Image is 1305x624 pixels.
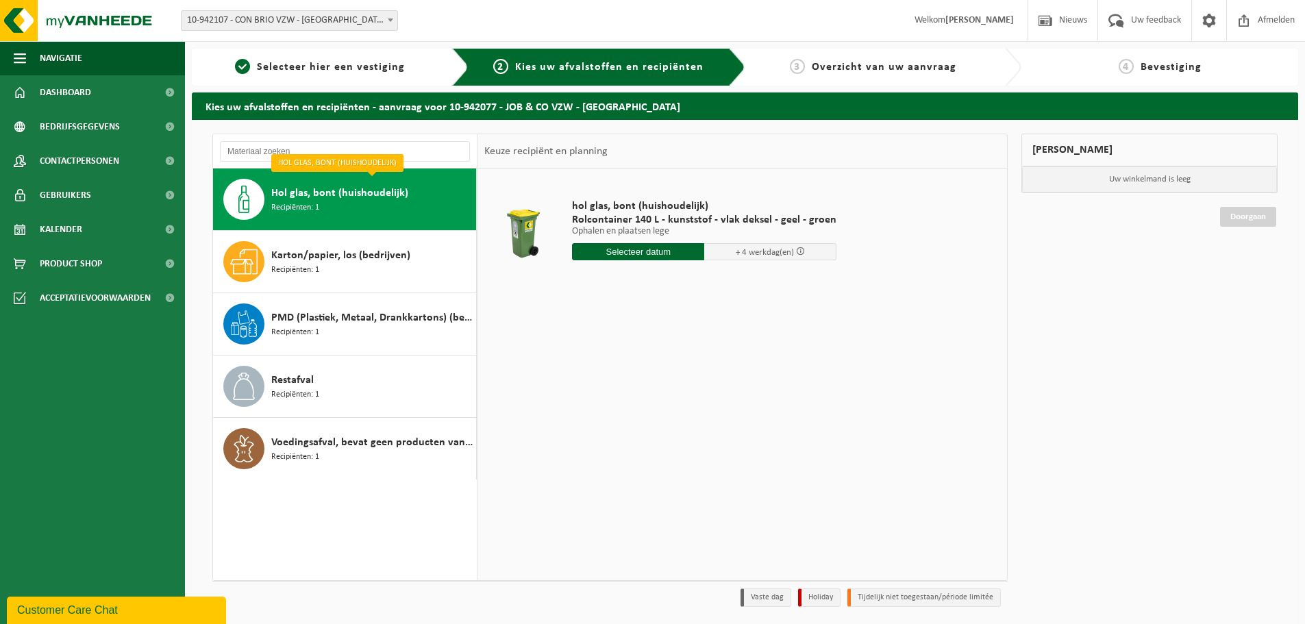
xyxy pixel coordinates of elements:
[271,185,408,201] span: Hol glas, bont (huishoudelijk)
[271,434,473,451] span: Voedingsafval, bevat geen producten van dierlijke oorsprong, onverpakt
[271,310,473,326] span: PMD (Plastiek, Metaal, Drankkartons) (bedrijven)
[812,62,956,73] span: Overzicht van uw aanvraag
[220,141,470,162] input: Materiaal zoeken
[572,227,836,236] p: Ophalen en plaatsen lege
[192,92,1298,119] h2: Kies uw afvalstoffen en recipiënten - aanvraag voor 10-942077 - JOB & CO VZW - [GEOGRAPHIC_DATA]
[213,293,477,355] button: PMD (Plastiek, Metaal, Drankkartons) (bedrijven) Recipiënten: 1
[572,199,836,213] span: hol glas, bont (huishoudelijk)
[271,372,314,388] span: Restafval
[1021,134,1278,166] div: [PERSON_NAME]
[1119,59,1134,74] span: 4
[40,281,151,315] span: Acceptatievoorwaarden
[40,41,82,75] span: Navigatie
[7,594,229,624] iframe: chat widget
[40,212,82,247] span: Kalender
[1141,62,1202,73] span: Bevestiging
[235,59,250,74] span: 1
[515,62,704,73] span: Kies uw afvalstoffen en recipiënten
[271,264,319,277] span: Recipiënten: 1
[213,231,477,293] button: Karton/papier, los (bedrijven) Recipiënten: 1
[213,169,477,231] button: Hol glas, bont (huishoudelijk) Recipiënten: 1
[271,451,319,464] span: Recipiënten: 1
[40,144,119,178] span: Contactpersonen
[572,213,836,227] span: Rolcontainer 140 L - kunststof - vlak deksel - geel - groen
[736,248,794,257] span: + 4 werkdag(en)
[271,326,319,339] span: Recipiënten: 1
[493,59,508,74] span: 2
[213,355,477,418] button: Restafval Recipiënten: 1
[40,178,91,212] span: Gebruikers
[847,588,1001,607] li: Tijdelijk niet toegestaan/période limitée
[477,134,614,169] div: Keuze recipiënt en planning
[1022,166,1277,192] p: Uw winkelmand is leeg
[271,201,319,214] span: Recipiënten: 1
[40,75,91,110] span: Dashboard
[181,10,398,31] span: 10-942107 - CON BRIO VZW - SINT-AMANDSBERG
[741,588,791,607] li: Vaste dag
[40,110,120,144] span: Bedrijfsgegevens
[790,59,805,74] span: 3
[257,62,405,73] span: Selecteer hier een vestiging
[572,243,704,260] input: Selecteer datum
[945,15,1014,25] strong: [PERSON_NAME]
[199,59,441,75] a: 1Selecteer hier een vestiging
[40,247,102,281] span: Product Shop
[182,11,397,30] span: 10-942107 - CON BRIO VZW - SINT-AMANDSBERG
[798,588,841,607] li: Holiday
[213,418,477,479] button: Voedingsafval, bevat geen producten van dierlijke oorsprong, onverpakt Recipiënten: 1
[271,247,410,264] span: Karton/papier, los (bedrijven)
[1220,207,1276,227] a: Doorgaan
[271,388,319,401] span: Recipiënten: 1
